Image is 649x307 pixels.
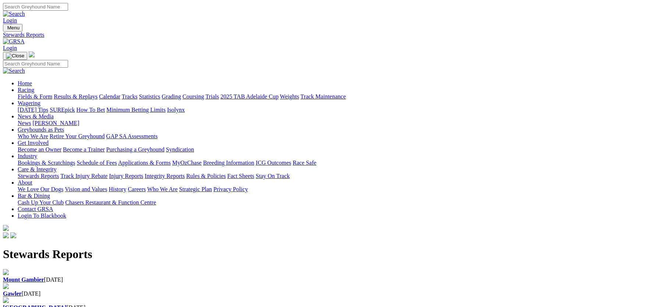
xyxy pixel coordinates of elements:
[256,160,291,166] a: ICG Outcomes
[6,53,24,59] img: Close
[3,17,17,24] a: Login
[18,166,57,172] a: Care & Integrity
[18,213,66,219] a: Login To Blackbook
[18,179,32,186] a: About
[77,160,117,166] a: Schedule of Fees
[18,107,646,113] div: Wagering
[280,93,299,100] a: Weights
[18,206,53,212] a: Contact GRSA
[10,232,16,238] img: twitter.svg
[65,199,156,206] a: Chasers Restaurant & Function Centre
[3,68,25,74] img: Search
[3,52,27,60] button: Toggle navigation
[256,173,290,179] a: Stay On Track
[122,93,138,100] a: Tracks
[18,87,34,93] a: Racing
[18,186,63,192] a: We Love Our Dogs
[18,107,48,113] a: [DATE] Tips
[147,186,178,192] a: Who We Are
[139,93,160,100] a: Statistics
[3,232,9,238] img: facebook.svg
[18,120,646,126] div: News & Media
[65,186,107,192] a: Vision and Values
[18,146,646,153] div: Get Involved
[220,93,279,100] a: 2025 TAB Adelaide Cup
[3,276,44,283] a: Mount Gambier
[118,160,171,166] a: Applications & Forms
[7,25,19,31] span: Menu
[18,113,54,119] a: News & Media
[106,107,166,113] a: Minimum Betting Limits
[3,290,22,297] a: Gawler
[3,32,646,38] a: Stewards Reports
[162,93,181,100] a: Grading
[145,173,185,179] a: Integrity Reports
[167,107,185,113] a: Isolynx
[292,160,316,166] a: Race Safe
[3,24,22,32] button: Toggle navigation
[18,100,40,106] a: Wagering
[128,186,146,192] a: Careers
[3,247,646,261] h1: Stewards Reports
[18,120,31,126] a: News
[18,193,50,199] a: Bar & Dining
[18,133,48,139] a: Who We Are
[18,160,646,166] div: Industry
[3,283,9,289] img: file-red.svg
[3,11,25,17] img: Search
[227,173,254,179] a: Fact Sheets
[179,186,212,192] a: Strategic Plan
[18,153,37,159] a: Industry
[3,269,9,275] img: file-red.svg
[18,199,64,206] a: Cash Up Your Club
[60,173,107,179] a: Track Injury Rebate
[29,51,35,57] img: logo-grsa-white.png
[63,146,105,153] a: Become a Trainer
[32,120,79,126] a: [PERSON_NAME]
[3,38,25,45] img: GRSA
[50,107,75,113] a: SUREpick
[203,160,254,166] a: Breeding Information
[109,186,126,192] a: History
[172,160,202,166] a: MyOzChase
[186,173,226,179] a: Rules & Policies
[166,146,194,153] a: Syndication
[3,3,68,11] input: Search
[3,290,646,297] div: [DATE]
[182,93,204,100] a: Coursing
[3,276,646,283] div: [DATE]
[18,140,49,146] a: Get Involved
[54,93,97,100] a: Results & Replays
[3,297,9,303] img: file-red.svg
[77,107,105,113] a: How To Bet
[18,93,646,100] div: Racing
[205,93,219,100] a: Trials
[18,146,61,153] a: Become an Owner
[18,133,646,140] div: Greyhounds as Pets
[213,186,248,192] a: Privacy Policy
[109,173,143,179] a: Injury Reports
[18,173,59,179] a: Stewards Reports
[3,60,68,68] input: Search
[3,225,9,231] img: logo-grsa-white.png
[301,93,346,100] a: Track Maintenance
[18,186,646,193] div: About
[18,199,646,206] div: Bar & Dining
[106,133,158,139] a: GAP SA Assessments
[99,93,120,100] a: Calendar
[18,173,646,179] div: Care & Integrity
[18,93,52,100] a: Fields & Form
[18,160,75,166] a: Bookings & Scratchings
[50,133,105,139] a: Retire Your Greyhound
[18,80,32,86] a: Home
[18,126,64,133] a: Greyhounds as Pets
[3,45,17,51] a: Login
[106,146,164,153] a: Purchasing a Greyhound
